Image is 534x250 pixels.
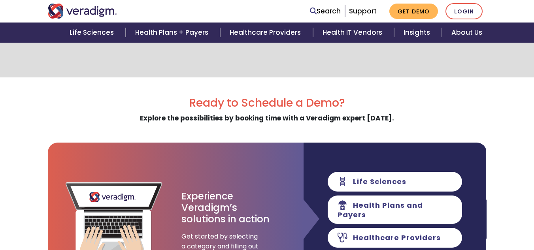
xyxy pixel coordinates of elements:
[394,23,442,43] a: Insights
[48,4,117,19] img: Veradigm logo
[313,23,394,43] a: Health IT Vendors
[389,4,438,19] a: Get Demo
[445,3,483,19] a: Login
[48,96,487,110] h2: Ready to Schedule a Demo?
[442,23,492,43] a: About Us
[140,113,394,123] strong: Explore the possibilities by booking time with a Veradigm expert [DATE].
[349,6,377,16] a: Support
[220,23,313,43] a: Healthcare Providers
[310,6,341,17] a: Search
[126,23,220,43] a: Health Plans + Payers
[181,191,270,225] h3: Experience Veradigm’s solutions in action
[60,23,126,43] a: Life Sciences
